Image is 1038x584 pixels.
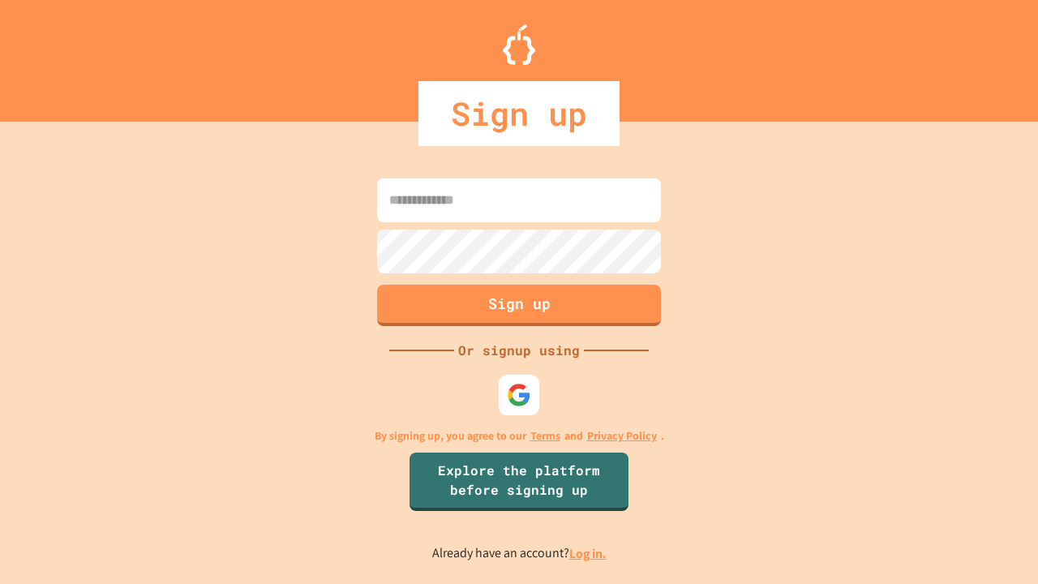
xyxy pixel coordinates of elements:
[454,341,584,360] div: Or signup using
[587,427,657,444] a: Privacy Policy
[530,427,560,444] a: Terms
[418,81,620,146] div: Sign up
[503,24,535,65] img: Logo.svg
[410,453,628,511] a: Explore the platform before signing up
[377,285,661,326] button: Sign up
[432,543,607,564] p: Already have an account?
[569,545,607,562] a: Log in.
[375,427,664,444] p: By signing up, you agree to our and .
[507,383,531,407] img: google-icon.svg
